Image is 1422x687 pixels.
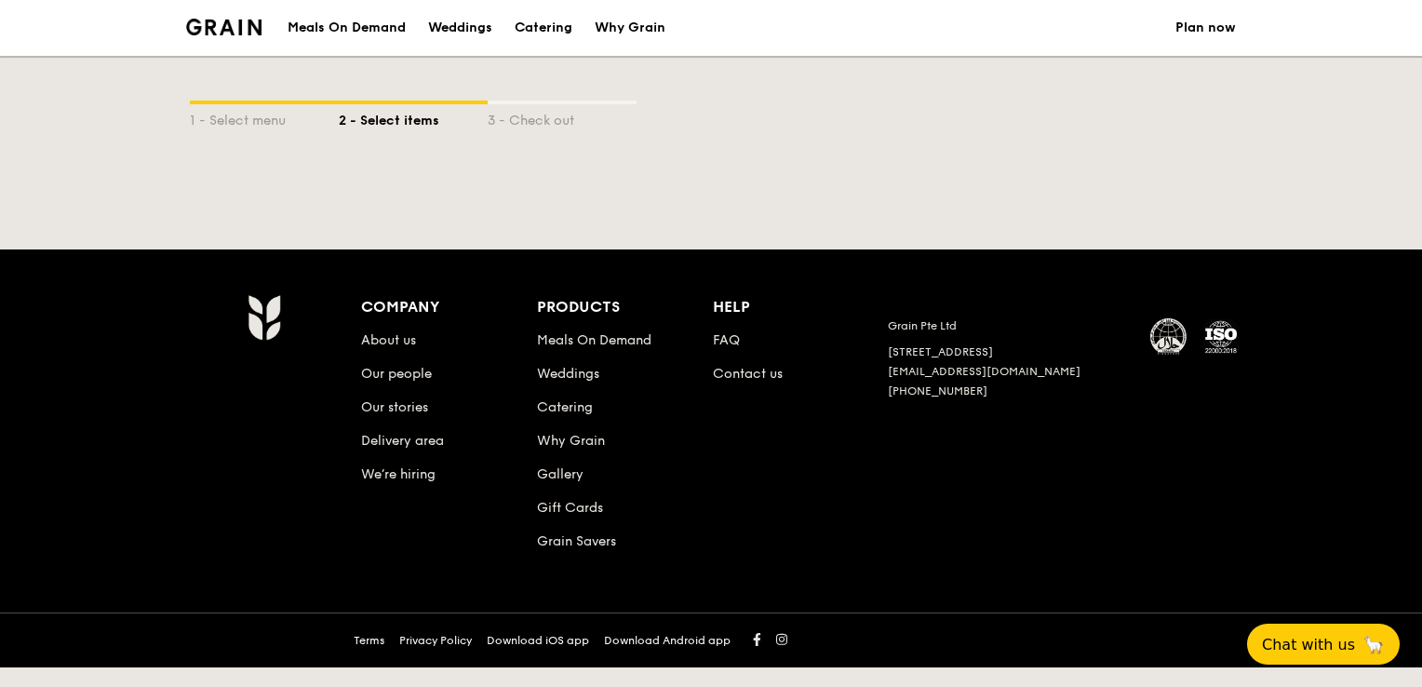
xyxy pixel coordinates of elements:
[186,19,262,35] img: Grain
[354,633,384,648] a: Terms
[537,500,603,516] a: Gift Cards
[1202,318,1240,356] img: ISO Certified
[713,366,783,382] a: Contact us
[399,633,472,648] a: Privacy Policy
[248,294,280,341] img: AYc88T3wAAAABJRU5ErkJggg==
[186,19,262,35] a: Logotype
[1262,636,1355,653] span: Chat with us
[190,104,339,130] div: 1 - Select menu
[537,399,593,415] a: Catering
[537,294,713,320] div: Products
[339,104,488,130] div: 2 - Select items
[537,366,599,382] a: Weddings
[361,366,432,382] a: Our people
[488,104,637,130] div: 3 - Check out
[361,466,436,482] a: We’re hiring
[888,318,1128,333] div: Grain Pte Ltd
[888,384,987,397] a: [PHONE_NUMBER]
[361,399,428,415] a: Our stories
[604,633,731,648] a: Download Android app
[1247,624,1400,665] button: Chat with us🦙
[1150,318,1187,356] img: MUIS Halal Certified
[888,344,1128,359] div: [STREET_ADDRESS]
[537,466,584,482] a: Gallery
[888,365,1080,378] a: [EMAIL_ADDRESS][DOMAIN_NAME]
[537,533,616,549] a: Grain Savers
[1362,634,1385,655] span: 🦙
[361,332,416,348] a: About us
[361,433,444,449] a: Delivery area
[487,633,589,648] a: Download iOS app
[361,294,537,320] div: Company
[537,433,605,449] a: Why Grain
[713,332,740,348] a: FAQ
[713,294,889,320] div: Help
[537,332,651,348] a: Meals On Demand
